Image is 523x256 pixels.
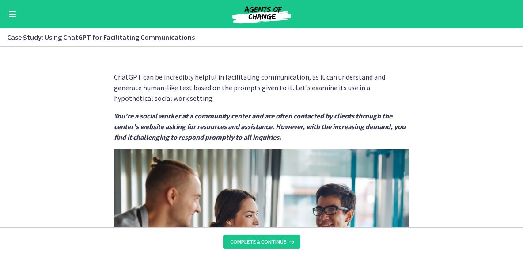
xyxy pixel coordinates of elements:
[114,111,406,141] em: You're a social worker at a community center and are often contacted by clients through the cente...
[7,9,18,19] button: Enable menu
[230,238,286,245] span: Complete & continue
[223,235,300,249] button: Complete & continue
[208,4,315,25] img: Agents of Change
[7,32,505,42] h3: Case Study: Using ChatGPT for Facilitating Communications
[114,72,409,103] p: ChatGPT can be incredibly helpful in facilitating communication, as it can understand and generat...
